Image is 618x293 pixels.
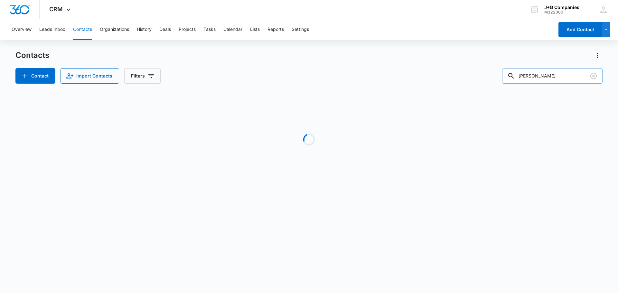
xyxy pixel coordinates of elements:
[124,68,161,84] button: Filters
[267,19,284,40] button: Reports
[588,71,599,81] button: Clear
[292,19,309,40] button: Settings
[223,19,242,40] button: Calendar
[179,19,196,40] button: Projects
[61,68,119,84] button: Import Contacts
[544,10,579,14] div: account id
[137,19,152,40] button: History
[159,19,171,40] button: Deals
[39,19,65,40] button: Leads Inbox
[502,68,603,84] input: Search Contacts
[49,6,63,13] span: CRM
[12,19,32,40] button: Overview
[73,19,92,40] button: Contacts
[203,19,216,40] button: Tasks
[558,22,602,37] button: Add Contact
[592,50,603,60] button: Actions
[15,68,55,84] button: Add Contact
[544,5,579,10] div: account name
[250,19,260,40] button: Lists
[100,19,129,40] button: Organizations
[15,50,49,60] h1: Contacts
